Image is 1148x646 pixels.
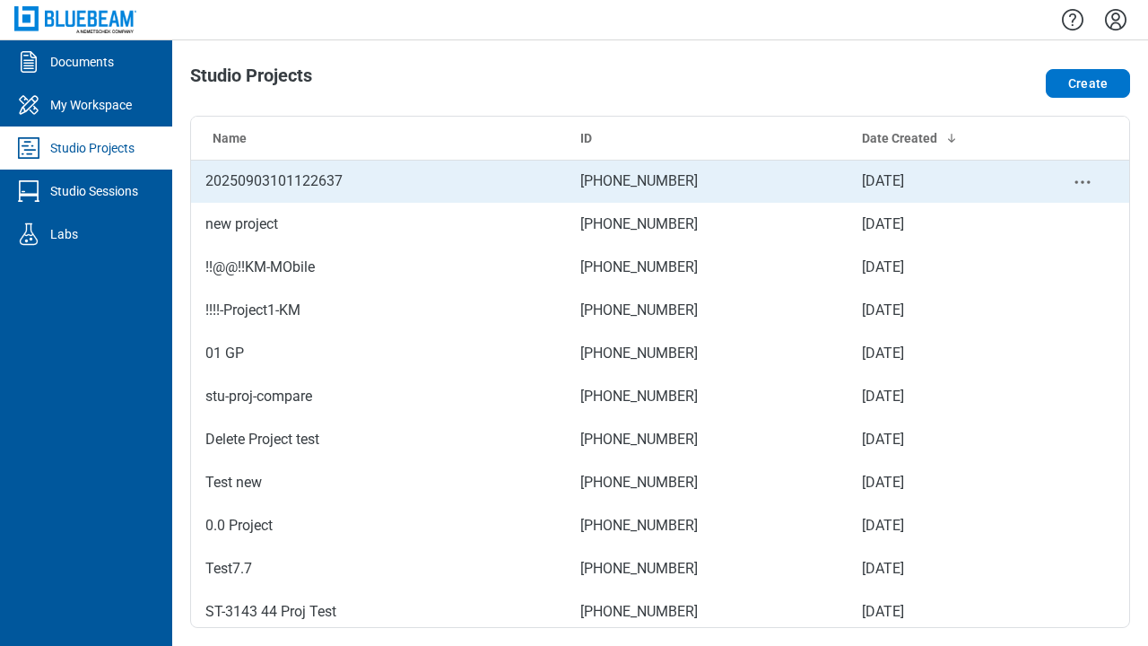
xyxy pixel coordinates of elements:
[566,160,848,203] td: [PHONE_NUMBER]
[1046,69,1130,98] button: Create
[848,160,1035,203] td: [DATE]
[50,182,138,200] div: Studio Sessions
[190,65,312,94] h1: Studio Projects
[848,590,1035,633] td: [DATE]
[566,332,848,375] td: [PHONE_NUMBER]
[848,375,1035,418] td: [DATE]
[191,418,566,461] td: Delete Project test
[191,289,566,332] td: !!!!-Project1-KM
[50,139,135,157] div: Studio Projects
[566,461,848,504] td: [PHONE_NUMBER]
[191,547,566,590] td: Test7.7
[848,504,1035,547] td: [DATE]
[191,504,566,547] td: 0.0 Project
[191,332,566,375] td: 01 GP
[50,53,114,71] div: Documents
[1101,4,1130,35] button: Settings
[848,547,1035,590] td: [DATE]
[191,590,566,633] td: ST-3143 44 Proj Test
[566,590,848,633] td: [PHONE_NUMBER]
[566,504,848,547] td: [PHONE_NUMBER]
[566,203,848,246] td: [PHONE_NUMBER]
[191,375,566,418] td: stu-proj-compare
[14,48,43,76] svg: Documents
[848,246,1035,289] td: [DATE]
[580,129,833,147] div: ID
[848,203,1035,246] td: [DATE]
[566,547,848,590] td: [PHONE_NUMBER]
[14,91,43,119] svg: My Workspace
[566,418,848,461] td: [PHONE_NUMBER]
[848,289,1035,332] td: [DATE]
[14,134,43,162] svg: Studio Projects
[566,289,848,332] td: [PHONE_NUMBER]
[14,220,43,249] svg: Labs
[14,177,43,205] svg: Studio Sessions
[848,461,1035,504] td: [DATE]
[848,418,1035,461] td: [DATE]
[191,203,566,246] td: new project
[566,246,848,289] td: [PHONE_NUMBER]
[191,461,566,504] td: Test new
[191,246,566,289] td: !!@@!!KM-MObile
[848,332,1035,375] td: [DATE]
[50,225,78,243] div: Labs
[14,6,136,32] img: Bluebeam, Inc.
[191,160,566,203] td: 20250903101122637
[1072,171,1093,193] button: project-actions-menu
[50,96,132,114] div: My Workspace
[862,129,1021,147] div: Date Created
[566,375,848,418] td: [PHONE_NUMBER]
[213,129,552,147] div: Name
